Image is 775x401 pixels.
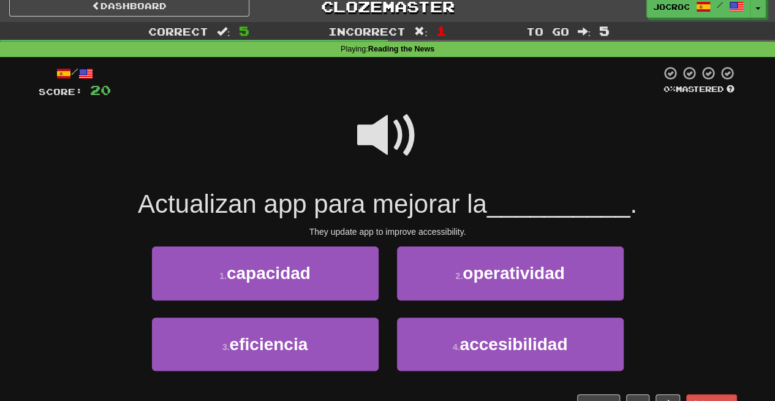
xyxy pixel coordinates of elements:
[453,342,460,352] small: 4 .
[414,26,428,37] span: :
[630,189,637,218] span: .
[436,23,447,38] span: 1
[487,189,630,218] span: __________
[663,84,676,94] span: 0 %
[239,23,249,38] span: 5
[661,84,737,95] div: Mastered
[459,335,567,354] span: accesibilidad
[39,86,83,97] span: Score:
[227,264,311,283] span: capacidad
[397,246,624,300] button: 2.operatividad
[39,226,737,238] div: They update app to improve accessibility.
[455,271,463,281] small: 2 .
[222,342,230,352] small: 3 .
[217,26,230,37] span: :
[717,1,723,9] span: /
[219,271,227,281] small: 1 .
[39,66,111,81] div: /
[463,264,564,283] span: operatividad
[152,318,379,371] button: 3.eficiencia
[397,318,624,371] button: 4.accesibilidad
[577,26,591,37] span: :
[653,1,690,12] span: JoCroc
[152,246,379,300] button: 1.capacidad
[138,189,487,218] span: Actualizan app para mejorar la
[90,82,111,97] span: 20
[368,45,434,53] strong: Reading the News
[148,25,208,37] span: Correct
[328,25,406,37] span: Incorrect
[230,335,308,354] span: eficiencia
[599,23,610,38] span: 5
[526,25,569,37] span: To go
